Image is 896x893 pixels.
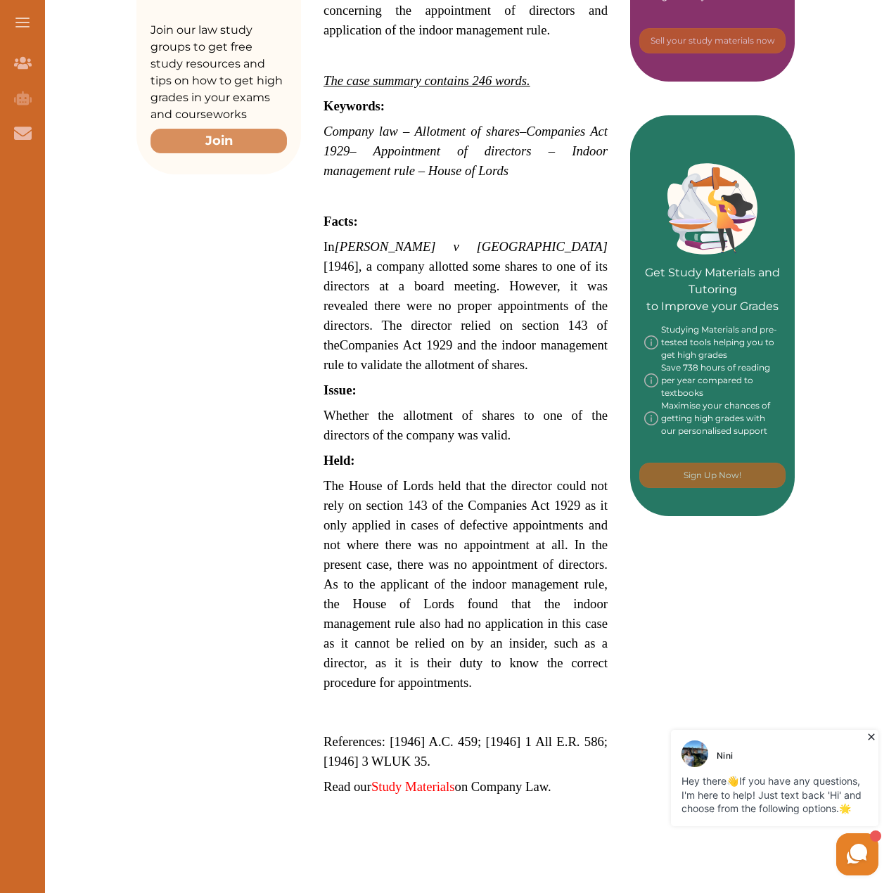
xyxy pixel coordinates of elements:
[324,143,608,178] span: – Appointment of directors – Indoor management rule –
[667,163,757,255] img: Green card image
[371,779,455,794] a: Study Materials
[651,34,775,47] p: Sell your study materials now
[324,214,358,229] span: Facts:
[324,383,357,397] span: Issue:
[558,726,882,879] iframe: HelpCrunch
[151,22,287,123] p: Join our law study groups to get free study resources and tips on how to get high grades in your ...
[639,28,786,53] button: [object Object]
[520,124,526,139] span: –
[644,361,781,399] div: Save 738 hours of reading per year compared to textbooks
[324,239,335,254] span: In
[324,259,608,352] span: , a company allotted some shares to one of its directors at a board meeting. However, it was reve...
[324,239,608,372] span: [1946]
[644,399,658,437] img: info-img
[324,734,608,769] span: References: [1946] A.C. 459; [1946] 1 All E.R. 586; [1946] 3 WLUK 35.
[324,779,551,794] span: Read our on Company Law.
[324,338,608,372] span: Companies Act 1929 and the indoor management rule to validate the allotment of shares.
[428,163,508,178] span: House of Lords
[644,361,658,399] img: info-img
[324,98,385,113] span: Keywords:
[335,239,608,254] em: [PERSON_NAME] v [GEOGRAPHIC_DATA]
[684,469,741,482] p: Sign Up Now!
[324,453,355,468] span: Held:
[644,323,781,361] div: Studying Materials and pre-tested tools helping you to get high grades
[639,463,786,488] button: [object Object]
[644,225,781,315] p: Get Study Materials and Tutoring to Improve your Grades
[324,124,409,139] span: Company law –
[644,323,658,361] img: info-img
[324,73,530,88] span: The case summary contains 246 words.
[644,399,781,437] div: Maximise your chances of getting high grades with our personalised support
[414,124,520,139] em: Allotment of shares
[151,129,287,153] button: Join
[324,408,608,442] span: Whether the allotment of shares to one of the directors of the company was valid.
[324,478,608,690] span: The House of Lords held that the director could not rely on section 143 of the Companies Act 1929...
